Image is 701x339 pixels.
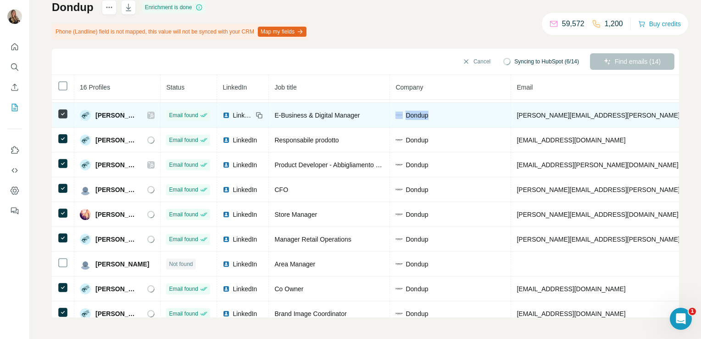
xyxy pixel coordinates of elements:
span: Email found [169,136,198,144]
img: company-logo [395,136,403,144]
span: Product Developer - Abbigliamento UOMO-DONNA [274,161,421,169]
span: LinkedIn [233,160,257,169]
img: company-logo [395,211,403,218]
img: LinkedIn logo [223,136,230,144]
span: Syncing to HubSpot (6/14) [514,57,579,66]
span: Email found [169,285,198,293]
img: company-logo [395,112,403,119]
span: LinkedIn [233,260,257,269]
span: [PERSON_NAME] [95,160,138,169]
span: Email found [169,111,198,119]
span: [PERSON_NAME] [95,185,138,194]
img: Avatar [80,234,91,245]
button: Feedback [7,203,22,219]
span: [PERSON_NAME] [95,210,138,219]
span: [PERSON_NAME] [95,111,138,120]
span: Status [166,84,184,91]
span: LinkedIn [233,235,257,244]
span: Dondup [406,260,428,269]
span: Dondup [406,210,428,219]
span: Job title [274,84,296,91]
img: Avatar [7,9,22,24]
span: LinkedIn [233,185,257,194]
img: company-logo [395,285,403,293]
span: [PERSON_NAME] [95,260,149,269]
img: company-logo [395,236,403,243]
span: LinkedIn [233,284,257,294]
span: Company [395,84,423,91]
button: Use Surfe on LinkedIn [7,142,22,158]
p: 59,572 [562,18,584,29]
span: Email found [169,210,198,219]
button: Search [7,59,22,75]
img: company-logo [395,310,403,317]
span: Dondup [406,284,428,294]
span: [PERSON_NAME] [95,235,138,244]
img: LinkedIn logo [223,211,230,218]
img: LinkedIn logo [223,186,230,193]
span: Email [517,84,533,91]
img: Avatar [80,135,91,146]
span: Dondup [406,309,428,318]
button: Dashboard [7,182,22,199]
span: [PERSON_NAME] [95,284,138,294]
img: Avatar [80,110,91,121]
img: LinkedIn logo [223,236,230,243]
p: 1,200 [605,18,623,29]
img: Avatar [80,259,91,270]
img: LinkedIn logo [223,310,230,317]
span: LinkedIn [233,136,257,145]
img: company-logo [395,161,403,169]
span: [PERSON_NAME] [95,136,138,145]
span: LinkedIn [223,84,247,91]
span: [EMAIL_ADDRESS][DOMAIN_NAME] [517,285,625,293]
span: CFO [274,186,288,193]
span: 16 Profiles [80,84,110,91]
span: Dondup [406,160,428,169]
span: Responsabile prodotto [274,136,339,144]
span: Not found [169,260,193,268]
span: [EMAIL_ADDRESS][PERSON_NAME][DOMAIN_NAME] [517,161,678,169]
img: company-logo [395,186,403,193]
button: Cancel [456,53,497,70]
iframe: Intercom live chat [670,308,692,330]
span: Email found [169,161,198,169]
img: LinkedIn logo [223,161,230,169]
button: Buy credits [638,17,681,30]
button: Enrich CSV [7,79,22,96]
span: Manager Retail Operations [274,236,351,243]
img: LinkedIn logo [223,285,230,293]
span: Co Owner [274,285,303,293]
span: 1 [689,308,696,315]
span: Brand Image Coordinator [274,310,346,317]
span: [PERSON_NAME] [95,309,138,318]
img: LinkedIn logo [223,112,230,119]
span: Dondup [406,136,428,145]
button: Map my fields [258,27,306,37]
span: Email found [169,235,198,243]
div: Enrichment is done [142,2,206,13]
span: Store Manager [274,211,317,218]
img: Avatar [80,184,91,195]
span: [PERSON_NAME][EMAIL_ADDRESS][DOMAIN_NAME] [517,211,678,218]
span: Dondup [406,235,428,244]
button: Use Surfe API [7,162,22,179]
img: Avatar [80,159,91,170]
img: LinkedIn logo [223,260,230,268]
div: Phone (Landline) field is not mapped, this value will not be synced with your CRM [52,24,308,40]
span: Email found [169,186,198,194]
span: Area Manager [274,260,315,268]
button: My lists [7,99,22,116]
img: company-logo [395,260,403,268]
span: LinkedIn [233,309,257,318]
img: Avatar [80,209,91,220]
span: Dondup [406,111,428,120]
img: Avatar [80,283,91,294]
img: Avatar [80,308,91,319]
span: LinkedIn [233,111,253,120]
span: LinkedIn [233,210,257,219]
span: E-Business & Digital Manager [274,112,360,119]
button: Quick start [7,39,22,55]
span: [EMAIL_ADDRESS][DOMAIN_NAME] [517,310,625,317]
span: Email found [169,310,198,318]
